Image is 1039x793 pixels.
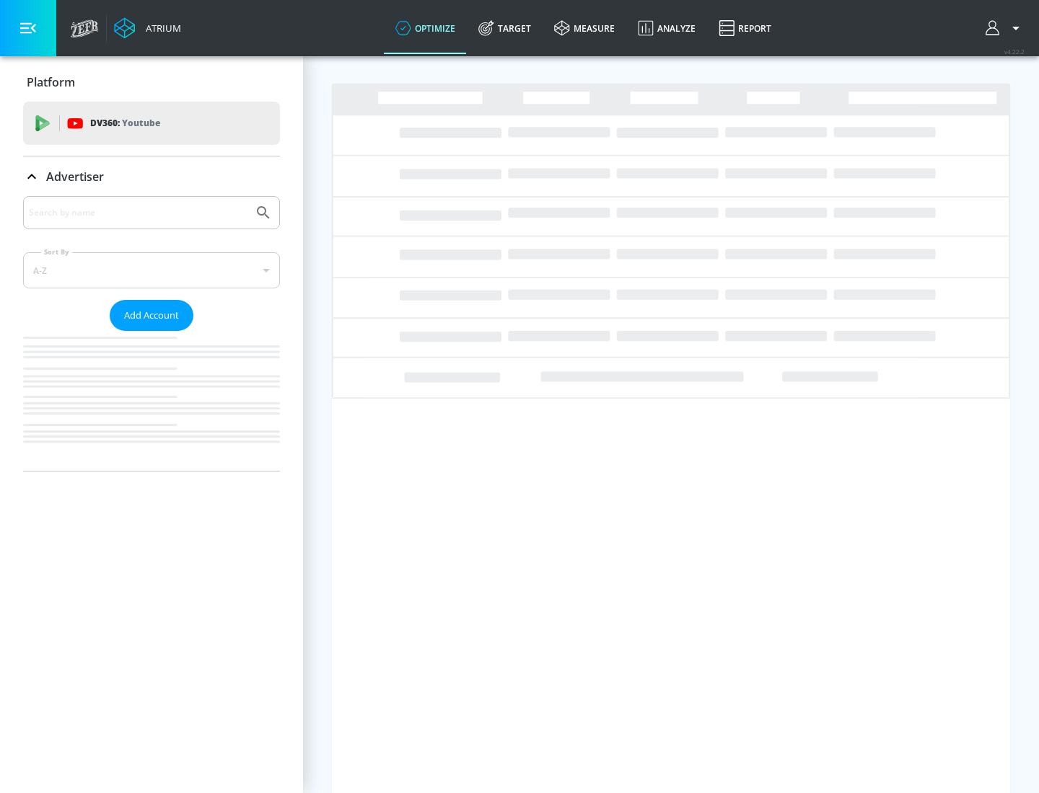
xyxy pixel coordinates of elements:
span: Add Account [124,307,179,324]
a: Analyze [626,2,707,54]
p: Youtube [122,115,160,130]
div: DV360: Youtube [23,102,280,145]
span: v 4.22.2 [1004,48,1025,56]
div: Advertiser [23,156,280,197]
a: Report [707,2,783,54]
input: Search by name [29,203,247,222]
button: Add Account [110,300,193,331]
nav: list of Advertiser [23,331,280,471]
a: Atrium [114,17,181,39]
p: Advertiser [46,169,104,185]
p: DV360: [90,115,160,131]
a: measure [543,2,626,54]
a: Target [467,2,543,54]
div: A-Z [23,252,280,288]
a: optimize [384,2,467,54]
p: Platform [27,74,75,90]
div: Platform [23,62,280,102]
div: Atrium [140,22,181,35]
label: Sort By [41,247,72,257]
div: Advertiser [23,196,280,471]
